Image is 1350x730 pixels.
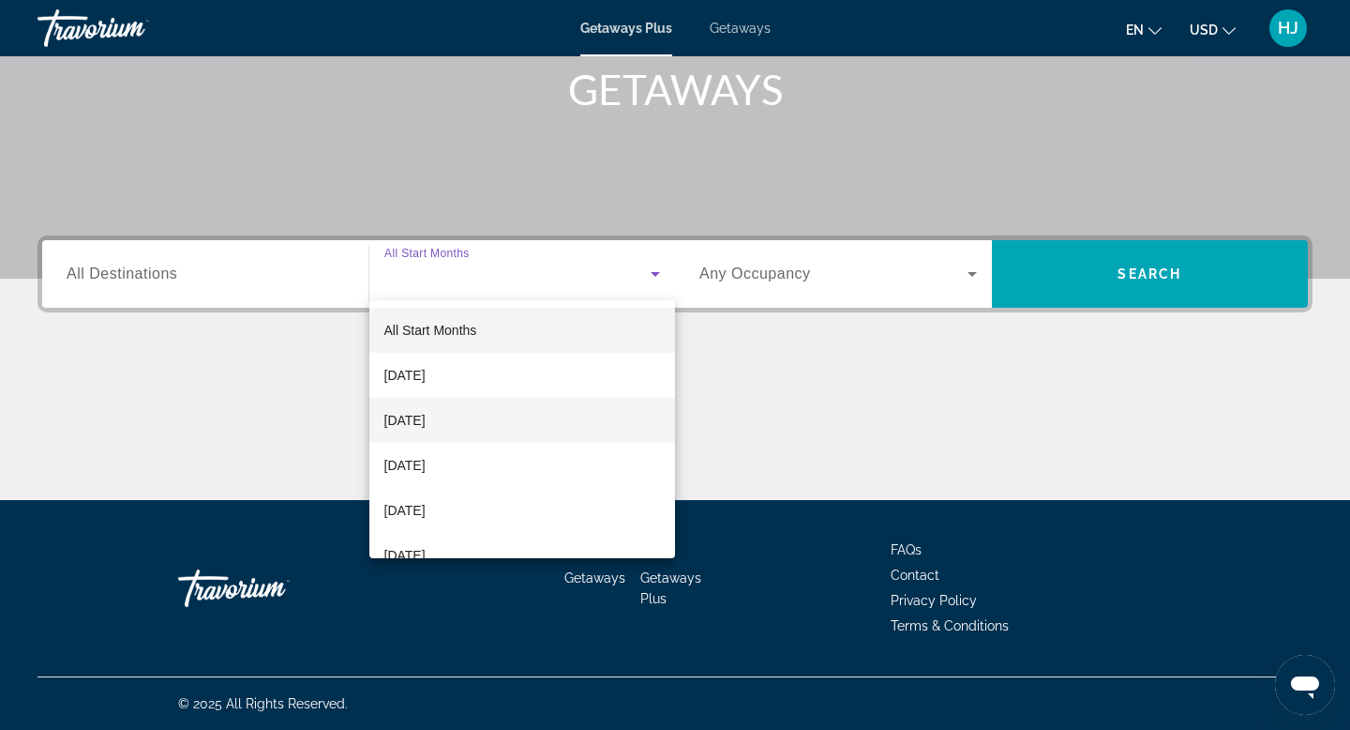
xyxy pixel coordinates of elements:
[384,544,426,567] span: [DATE]
[384,499,426,522] span: [DATE]
[1275,655,1335,715] iframe: Button to launch messaging window
[384,454,426,477] span: [DATE]
[384,323,477,338] span: All Start Months
[384,364,426,387] span: [DATE]
[384,409,426,432] span: [DATE]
